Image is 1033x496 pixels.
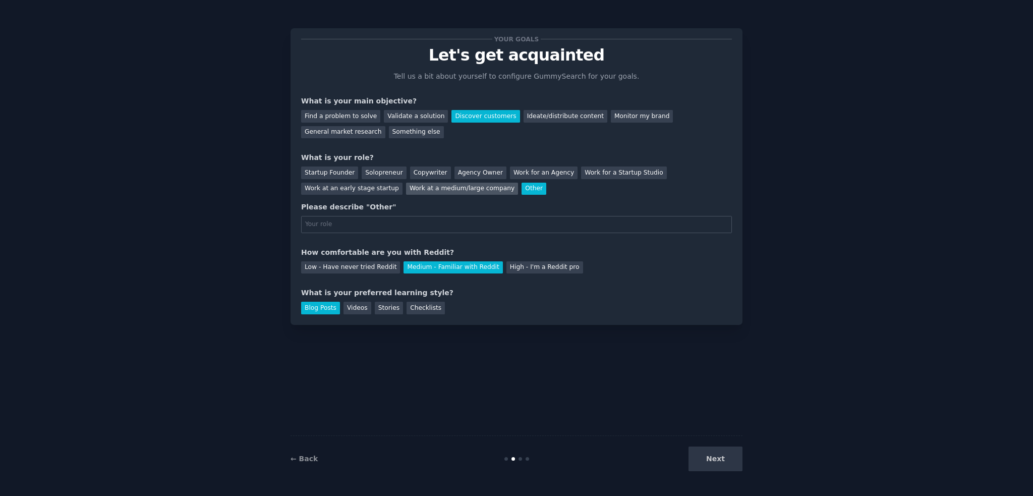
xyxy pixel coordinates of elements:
div: Other [522,183,546,195]
div: Work for an Agency [510,167,578,179]
div: Startup Founder [301,167,358,179]
input: Your role [301,216,732,233]
div: Validate a solution [384,110,448,123]
p: Let's get acquainted [301,46,732,64]
div: Monitor my brand [611,110,673,123]
div: Copywriter [410,167,451,179]
div: Discover customers [451,110,520,123]
div: Medium - Familiar with Reddit [404,261,502,274]
div: Stories [375,302,403,314]
div: Agency Owner [454,167,506,179]
p: Tell us a bit about yourself to configure GummySearch for your goals. [389,71,644,82]
div: Low - Have never tried Reddit [301,261,400,274]
div: Work at a medium/large company [406,183,518,195]
div: Ideate/distribute content [524,110,607,123]
div: Find a problem to solve [301,110,380,123]
div: General market research [301,126,385,139]
div: What is your main objective? [301,96,732,106]
div: Checklists [407,302,445,314]
a: ← Back [291,455,318,463]
div: High - I'm a Reddit pro [506,261,583,274]
div: Something else [389,126,444,139]
div: Blog Posts [301,302,340,314]
div: Videos [343,302,371,314]
div: Work at an early stage startup [301,183,403,195]
div: Work for a Startup Studio [581,167,666,179]
div: What is your role? [301,152,732,163]
div: What is your preferred learning style? [301,288,732,298]
div: Solopreneur [362,167,406,179]
div: How comfortable are you with Reddit? [301,247,732,258]
div: Please describe "Other" [301,202,732,212]
span: Your goals [492,34,541,44]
